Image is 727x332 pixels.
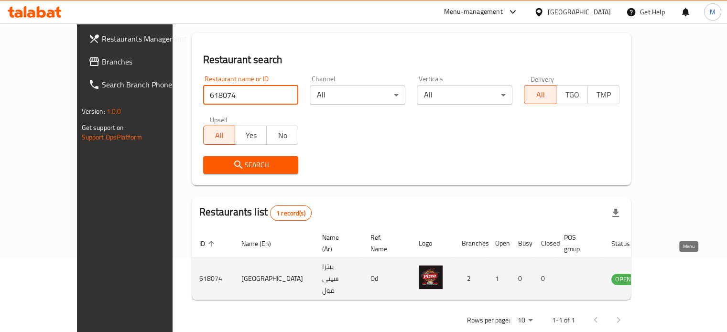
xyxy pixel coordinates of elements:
th: Logo [411,229,454,258]
label: Delivery [531,75,554,82]
span: No [271,129,294,142]
span: OPEN [611,274,635,285]
input: Search for restaurant name or ID.. [203,86,299,105]
span: Search Branch Phone [102,79,191,90]
button: All [524,85,556,104]
th: Open [488,229,510,258]
span: All [528,88,552,102]
span: 1 record(s) [271,209,311,218]
span: M [710,7,716,17]
td: 0 [510,258,533,300]
th: Busy [510,229,533,258]
a: Branches [81,50,198,73]
button: TMP [587,85,619,104]
td: 618074 [192,258,234,300]
span: All [207,129,231,142]
td: Od [363,258,411,300]
td: 2 [454,258,488,300]
h2: Restaurant search [203,53,620,67]
span: Ref. Name [370,232,400,255]
button: All [203,126,235,145]
td: 0 [533,258,556,300]
div: Export file [604,202,627,225]
p: 1-1 of 1 [552,314,575,326]
span: Name (Ar) [322,232,351,255]
span: Name (En) [241,238,283,249]
td: [GEOGRAPHIC_DATA] [234,258,315,300]
span: TMP [592,88,616,102]
span: 1.0.0 [107,105,121,118]
div: Total records count [270,205,312,221]
span: Branches [102,56,191,67]
span: Restaurants Management [102,33,191,44]
th: Closed [533,229,556,258]
button: TGO [556,85,588,104]
span: Status [611,238,642,249]
a: Support.OpsPlatform [82,131,142,143]
th: Branches [454,229,488,258]
span: Get support on: [82,121,126,134]
a: Restaurants Management [81,27,198,50]
label: Upsell [210,116,228,123]
p: Rows per page: [467,314,510,326]
span: ID [199,238,217,249]
table: enhanced table [192,229,687,300]
button: Yes [235,126,267,145]
div: All [417,86,512,105]
span: POS group [564,232,592,255]
span: Version: [82,105,105,118]
img: Pizza City Mall [419,265,443,289]
td: 1 [488,258,510,300]
a: Search Branch Phone [81,73,198,96]
div: Rows per page: [513,313,536,328]
span: TGO [560,88,584,102]
button: No [266,126,298,145]
div: [GEOGRAPHIC_DATA] [548,7,611,17]
button: Search [203,156,299,174]
span: Search [211,159,291,171]
span: Yes [239,129,263,142]
h2: Restaurants list [199,205,312,221]
div: Menu-management [444,6,503,18]
div: All [310,86,405,105]
td: بيتزا سيتي مول [315,258,363,300]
